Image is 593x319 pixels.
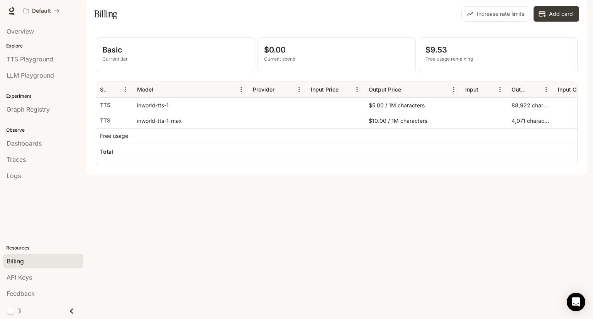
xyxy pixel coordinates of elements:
div: Output [512,86,528,93]
div: Output Price [369,86,401,93]
p: TTS [100,101,110,109]
button: Menu [351,84,363,95]
p: Current spend [264,56,410,63]
button: Sort [108,84,120,95]
button: Sort [402,84,413,95]
button: Menu [236,84,247,95]
button: Sort [479,84,491,95]
div: Provider [253,86,274,93]
p: Basic [102,44,248,56]
div: 88,922 characters [508,97,554,113]
button: Menu [448,84,459,95]
button: Sort [339,84,351,95]
h1: Billing [94,6,117,22]
h6: Total [100,148,113,156]
p: Free usage [100,132,128,140]
button: Menu [540,84,552,95]
button: Sort [529,84,540,95]
div: Model [137,86,153,93]
button: Menu [293,84,305,95]
div: Input [465,86,478,93]
button: Sort [275,84,287,95]
button: Increase rate limits [461,6,530,22]
div: Open Intercom Messenger [567,293,585,311]
div: $5.00 / 1M characters [365,97,461,113]
div: Input Price [311,86,339,93]
p: $9.53 [425,44,571,56]
button: Menu [120,84,131,95]
p: Free usage remaining [425,56,571,63]
button: All workspaces [20,3,63,19]
div: inworld-tts-1-max [133,113,249,128]
p: TTS [100,117,110,124]
div: Input Cost [558,86,585,93]
div: 4,071 characters [508,113,554,128]
button: Menu [494,84,506,95]
div: Service [100,86,107,93]
button: Sort [154,84,166,95]
button: Add card [534,6,579,22]
p: Default [32,8,51,14]
p: $0.00 [264,44,410,56]
div: $10.00 / 1M characters [365,113,461,128]
p: Current tier [102,56,248,63]
div: inworld-tts-1 [133,97,249,113]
